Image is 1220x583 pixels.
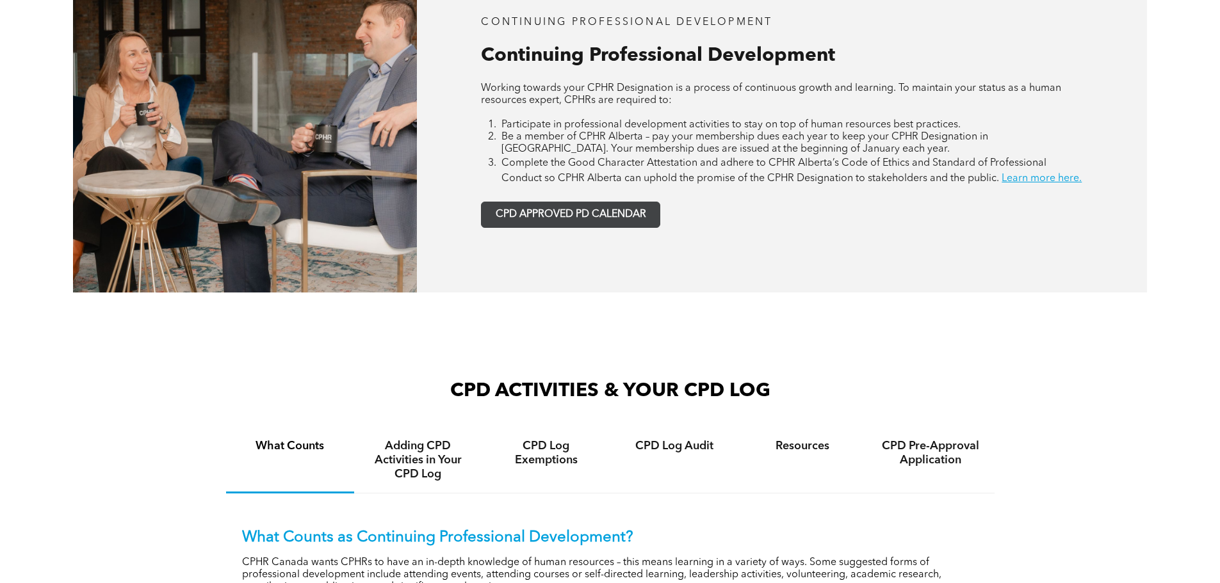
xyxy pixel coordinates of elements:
[501,158,1046,184] span: Complete the Good Character Attestation and adhere to CPHR Alberta’s Code of Ethics and Standard ...
[481,17,772,28] span: CONTINUING PROFESSIONAL DEVELOPMENT
[750,439,855,453] h4: Resources
[878,439,983,467] h4: CPD Pre-Approval Application
[494,439,599,467] h4: CPD Log Exemptions
[1002,173,1082,184] a: Learn more here.
[481,83,1061,106] span: Working towards your CPHR Designation is a process of continuous growth and learning. To maintain...
[501,120,961,130] span: Participate in professional development activities to stay on top of human resources best practices.
[242,529,979,547] p: What Counts as Continuing Professional Development?
[481,202,660,228] a: CPD APPROVED PD CALENDAR
[622,439,727,453] h4: CPD Log Audit
[450,381,770,401] span: CPD ACTIVITIES & YOUR CPD LOG
[501,132,988,154] span: Be a member of CPHR Alberta – pay your membership dues each year to keep your CPHR Designation in...
[366,439,471,481] h4: Adding CPD Activities in Your CPD Log
[238,439,343,453] h4: What Counts
[496,209,646,221] span: CPD APPROVED PD CALENDAR
[481,46,835,65] span: Continuing Professional Development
